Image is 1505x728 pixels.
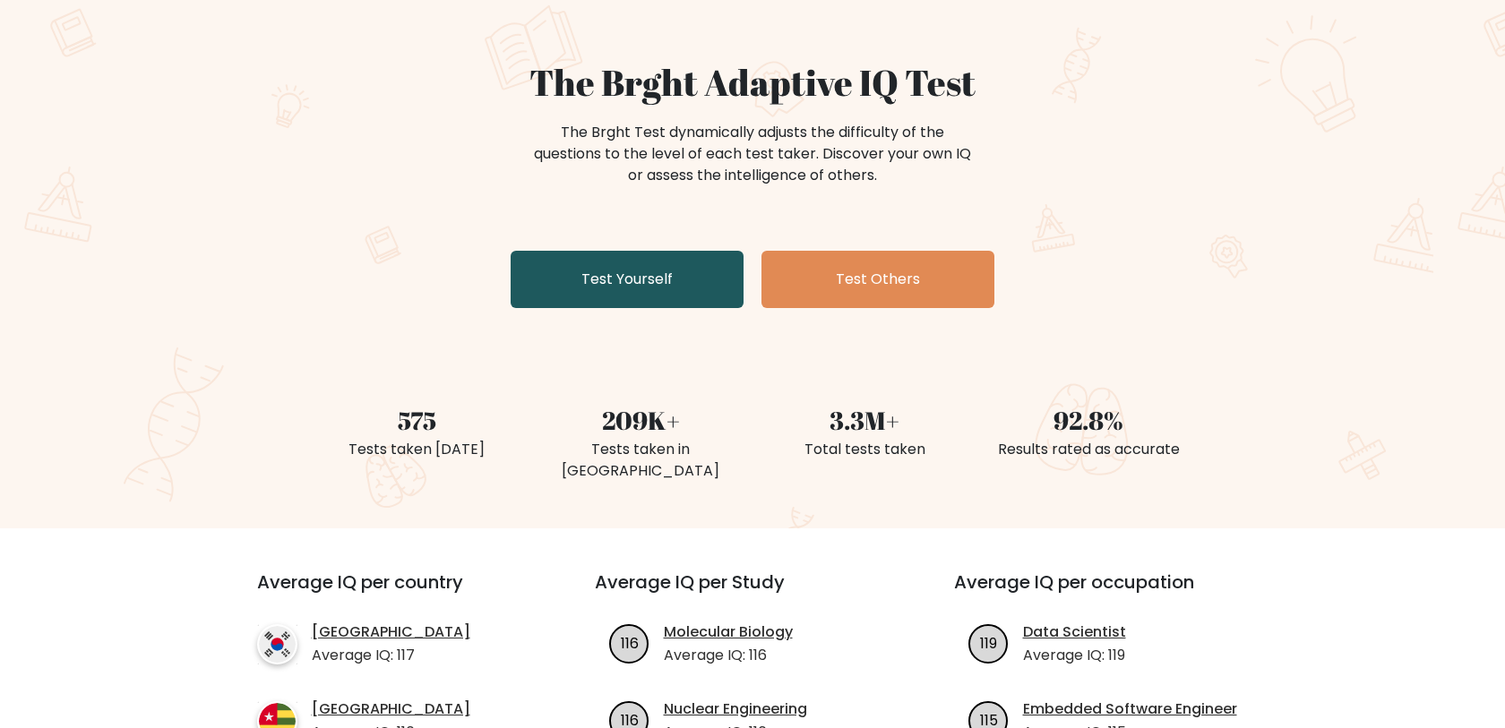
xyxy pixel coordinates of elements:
div: Total tests taken [763,439,966,460]
div: Tests taken [DATE] [315,439,518,460]
img: country [257,624,297,664]
a: [GEOGRAPHIC_DATA] [312,698,470,720]
p: Average IQ: 116 [664,645,793,666]
a: Test Yourself [511,251,744,308]
div: 3.3M+ [763,401,966,439]
div: The Brght Test dynamically adjusts the difficulty of the questions to the level of each test take... [529,122,976,186]
a: Data Scientist [1023,621,1126,643]
a: Test Others [761,251,994,308]
div: Tests taken in [GEOGRAPHIC_DATA] [539,439,742,482]
h3: Average IQ per Study [595,571,911,614]
h3: Average IQ per country [257,571,530,614]
div: Results rated as accurate [987,439,1190,460]
p: Average IQ: 119 [1023,645,1126,666]
div: 92.8% [987,401,1190,439]
a: [GEOGRAPHIC_DATA] [312,621,470,643]
h1: The Brght Adaptive IQ Test [315,61,1190,104]
a: Nuclear Engineering [664,698,807,720]
text: 116 [620,632,638,653]
a: Embedded Software Engineer [1023,698,1237,720]
p: Average IQ: 117 [312,645,470,666]
div: 575 [315,401,518,439]
a: Molecular Biology [664,621,793,643]
div: 209K+ [539,401,742,439]
text: 119 [980,632,997,653]
h3: Average IQ per occupation [954,571,1270,614]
